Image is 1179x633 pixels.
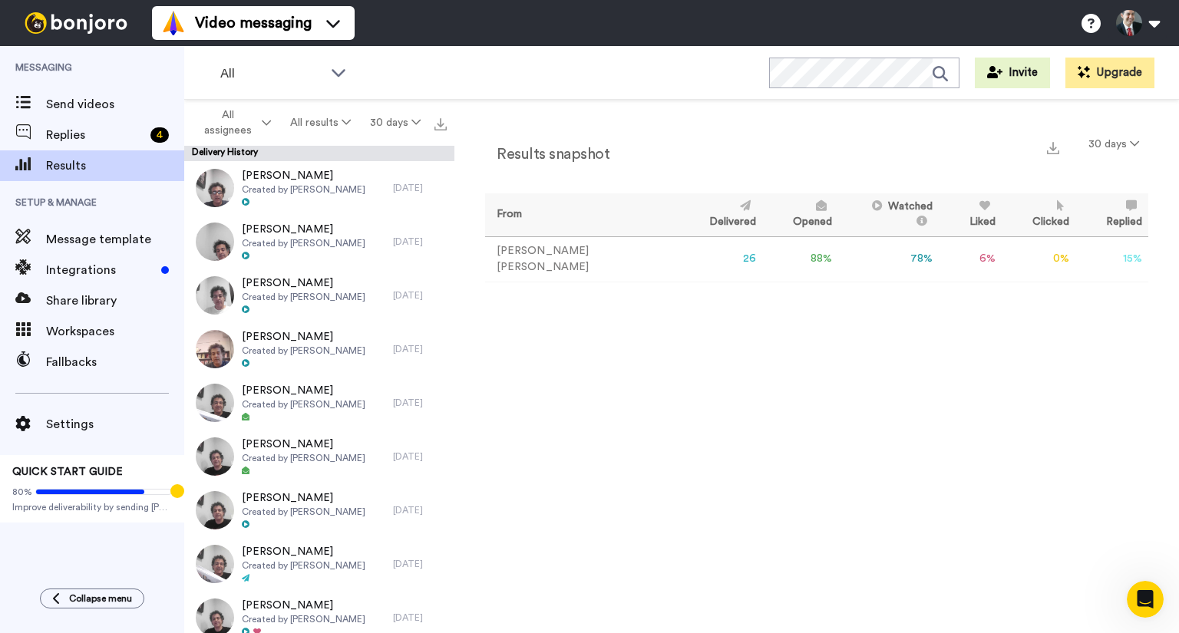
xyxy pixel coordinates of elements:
a: [PERSON_NAME]Created by [PERSON_NAME][DATE] [184,322,454,376]
img: 16c0afcd-2ea6-48a4-afc1-8c0afcceed8a-thumb.jpg [196,169,234,207]
th: Delivered [679,193,762,236]
th: Clicked [1002,193,1075,236]
div: 4 [150,127,169,143]
span: All assignees [196,107,259,138]
button: 30 days [1079,130,1148,158]
th: Liked [939,193,1002,236]
span: Send videos [46,95,184,114]
button: Upgrade [1065,58,1154,88]
span: [PERSON_NAME] [242,329,365,345]
button: Export all results that match these filters now. [430,111,451,134]
a: [PERSON_NAME]Created by [PERSON_NAME][DATE] [184,215,454,269]
div: Tooltip anchor [170,484,184,498]
span: 80% [12,486,32,498]
img: export.svg [434,118,447,130]
span: Results [46,157,184,175]
span: Created by [PERSON_NAME] [242,613,365,625]
span: Created by [PERSON_NAME] [242,398,365,410]
th: From [485,193,679,236]
span: [PERSON_NAME] [242,168,365,183]
div: [DATE] [393,236,447,248]
span: [PERSON_NAME] [242,598,365,613]
img: 367be97c-d30f-4734-9e4c-b67648bd168a-thumb.jpg [196,384,234,422]
td: 88 % [762,236,838,282]
span: [PERSON_NAME] [242,383,365,398]
span: Workspaces [46,322,184,341]
a: [PERSON_NAME]Created by [PERSON_NAME][DATE] [184,376,454,430]
div: [DATE] [393,397,447,409]
button: 30 days [360,109,430,137]
span: Integrations [46,261,155,279]
th: Watched [838,193,939,236]
span: [PERSON_NAME] [242,222,365,237]
button: Collapse menu [40,588,144,608]
button: Export a summary of each team member’s results that match this filter now. [1042,136,1064,158]
span: Created by [PERSON_NAME] [242,291,365,303]
span: Created by [PERSON_NAME] [242,452,365,464]
div: [DATE] [393,450,447,463]
img: 98a0e744-f945-4fd1-a339-d2a82ec2fcf5-thumb.jpg [196,545,234,583]
th: Replied [1075,193,1148,236]
span: Created by [PERSON_NAME] [242,345,365,357]
span: QUICK START GUIDE [12,467,123,477]
span: Created by [PERSON_NAME] [242,183,365,196]
span: Replies [46,126,144,144]
span: [PERSON_NAME] [242,490,365,506]
span: [PERSON_NAME] [242,275,365,291]
div: [DATE] [393,343,447,355]
img: vm-color.svg [161,11,186,35]
h2: Results snapshot [485,146,609,163]
a: [PERSON_NAME]Created by [PERSON_NAME][DATE] [184,269,454,322]
span: Share library [46,292,184,310]
img: export.svg [1047,142,1059,154]
img: b696034e-56c4-4193-9701-7861c483c185-thumb.jpg [196,491,234,529]
div: [DATE] [393,558,447,570]
a: [PERSON_NAME]Created by [PERSON_NAME][DATE] [184,161,454,215]
div: [DATE] [393,612,447,624]
img: da193788-42fa-447f-a1e1-82cb520d2669-thumb.jpg [196,276,234,315]
span: [PERSON_NAME] [242,437,365,452]
a: [PERSON_NAME]Created by [PERSON_NAME][DATE] [184,537,454,591]
button: All assignees [187,101,281,144]
div: [DATE] [393,182,447,194]
div: [DATE] [393,504,447,516]
img: 4f92205d-8a58-491a-ab1c-334f50008954-thumb.jpg [196,330,234,368]
span: Improve deliverability by sending [PERSON_NAME]’s from your own email [12,501,172,513]
span: [PERSON_NAME] [242,544,365,559]
a: [PERSON_NAME]Created by [PERSON_NAME][DATE] [184,430,454,483]
td: 78 % [838,236,939,282]
button: All results [281,109,361,137]
span: Collapse menu [69,592,132,605]
td: 26 [679,236,762,282]
button: Invite [975,58,1050,88]
th: Opened [762,193,838,236]
span: All [220,64,323,83]
span: Video messaging [195,12,312,34]
td: 15 % [1075,236,1148,282]
div: Delivery History [184,146,454,161]
span: Fallbacks [46,353,184,371]
span: Created by [PERSON_NAME] [242,559,365,572]
span: Created by [PERSON_NAME] [242,237,365,249]
div: [DATE] [393,289,447,302]
span: Message template [46,230,184,249]
span: Settings [46,415,184,434]
img: 1f76afe3-8f17-461b-9797-54b36b001cd1-thumb.jpg [196,223,234,261]
iframe: Intercom live chat [1127,581,1164,618]
img: 52ed73ed-87d6-430c-b1f4-0520b02ad117-thumb.jpg [196,437,234,476]
a: [PERSON_NAME]Created by [PERSON_NAME][DATE] [184,483,454,537]
td: 6 % [939,236,1002,282]
td: 0 % [1002,236,1075,282]
span: Created by [PERSON_NAME] [242,506,365,518]
img: bj-logo-header-white.svg [18,12,134,34]
td: [PERSON_NAME] [PERSON_NAME] [485,236,679,282]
